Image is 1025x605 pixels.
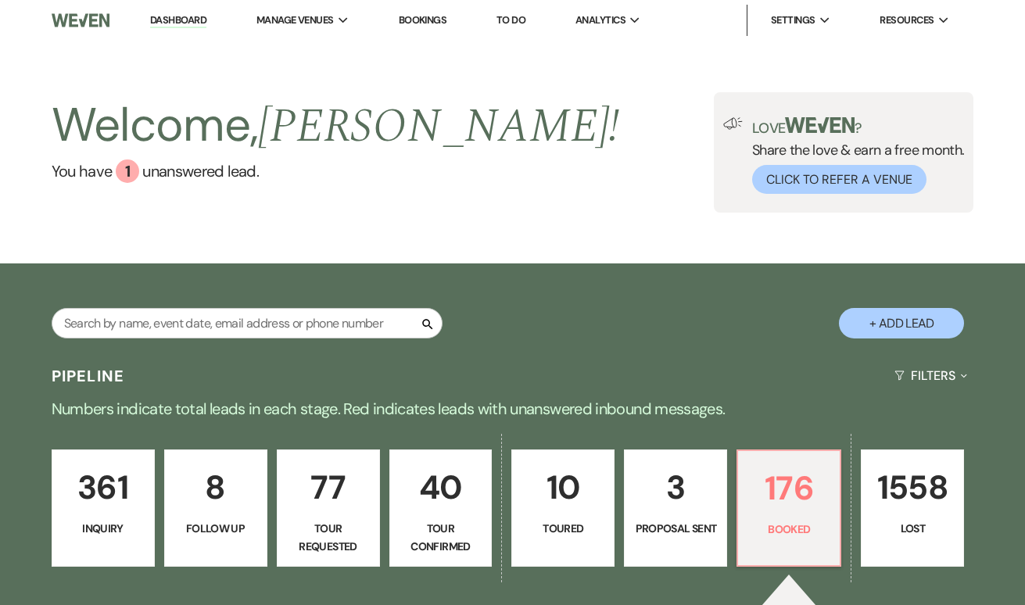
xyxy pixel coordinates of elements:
[150,13,206,28] a: Dashboard
[747,462,830,514] p: 176
[52,449,155,567] a: 361Inquiry
[634,520,717,537] p: Proposal Sent
[521,520,604,537] p: Toured
[52,308,443,338] input: Search by name, event date, email address or phone number
[723,117,743,130] img: loud-speaker-illustration.svg
[287,461,370,514] p: 77
[743,117,965,194] div: Share the love & earn a free month.
[785,117,855,133] img: weven-logo-green.svg
[861,449,964,567] a: 1558Lost
[871,461,954,514] p: 1558
[839,308,964,338] button: + Add Lead
[624,449,727,567] a: 3Proposal Sent
[575,13,625,28] span: Analytics
[52,159,620,183] a: You have 1 unanswered lead.
[511,449,615,567] a: 10Toured
[736,449,841,567] a: 176Booked
[52,4,110,37] img: Weven Logo
[174,520,257,537] p: Follow Up
[399,13,447,27] a: Bookings
[888,355,973,396] button: Filters
[256,13,334,28] span: Manage Venues
[277,449,380,567] a: 77Tour Requested
[871,520,954,537] p: Lost
[116,159,139,183] div: 1
[521,461,604,514] p: 10
[747,521,830,538] p: Booked
[771,13,815,28] span: Settings
[880,13,934,28] span: Resources
[752,165,926,194] button: Click to Refer a Venue
[752,117,965,135] p: Love ?
[164,449,267,567] a: 8Follow Up
[174,461,257,514] p: 8
[258,91,619,163] span: [PERSON_NAME] !
[634,461,717,514] p: 3
[62,520,145,537] p: Inquiry
[62,461,145,514] p: 361
[52,92,620,159] h2: Welcome,
[400,520,482,555] p: Tour Confirmed
[389,449,493,567] a: 40Tour Confirmed
[400,461,482,514] p: 40
[496,13,525,27] a: To Do
[287,520,370,555] p: Tour Requested
[52,365,125,387] h3: Pipeline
